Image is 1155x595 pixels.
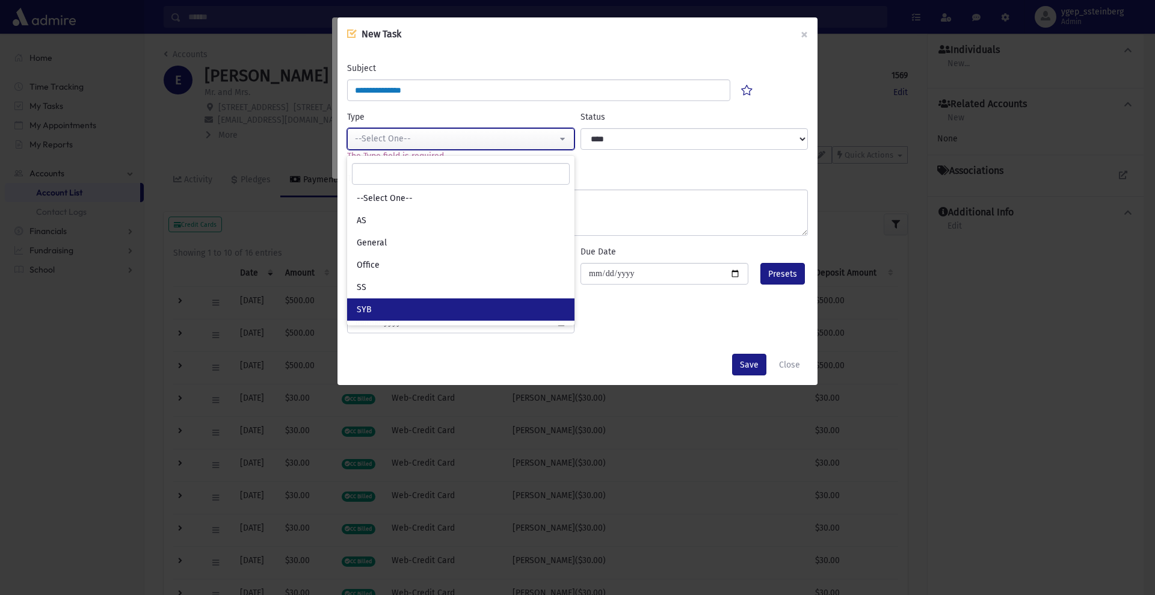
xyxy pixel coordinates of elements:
span: SS [357,282,366,294]
label: Status [581,111,605,123]
span: Office [357,259,380,271]
label: Type [347,111,365,123]
label: Subject [347,62,376,75]
button: Close [771,354,808,375]
span: AS [357,215,366,227]
button: × [791,17,818,51]
span: Presets [768,268,797,280]
span: The Type field is required. [347,151,446,161]
span: --Select One-- [357,193,413,205]
div: --Select One-- [355,132,557,145]
button: --Select One-- [347,128,574,150]
span: New Task [362,28,401,40]
span: SYB [357,304,372,316]
button: Presets [760,263,805,285]
button: Save [732,354,766,375]
input: Search [352,163,570,185]
span: General [357,237,387,249]
label: Due Date [581,245,616,258]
